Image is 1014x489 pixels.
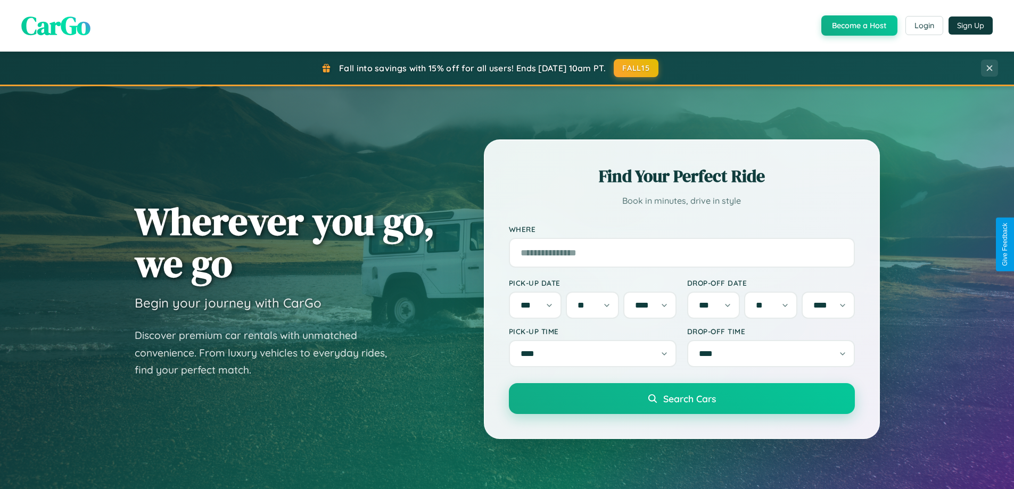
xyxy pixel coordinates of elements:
p: Discover premium car rentals with unmatched convenience. From luxury vehicles to everyday rides, ... [135,327,401,379]
label: Pick-up Date [509,278,677,287]
p: Book in minutes, drive in style [509,193,855,209]
button: Become a Host [821,15,897,36]
h3: Begin your journey with CarGo [135,295,321,311]
h2: Find Your Perfect Ride [509,164,855,188]
button: Sign Up [949,16,993,35]
div: Give Feedback [1001,223,1009,266]
span: Fall into savings with 15% off for all users! Ends [DATE] 10am PT. [339,63,606,73]
label: Pick-up Time [509,327,677,336]
span: Search Cars [663,393,716,404]
h1: Wherever you go, we go [135,200,435,284]
label: Where [509,225,855,234]
button: Search Cars [509,383,855,414]
label: Drop-off Date [687,278,855,287]
label: Drop-off Time [687,327,855,336]
button: FALL15 [614,59,658,77]
button: Login [905,16,943,35]
span: CarGo [21,8,90,43]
